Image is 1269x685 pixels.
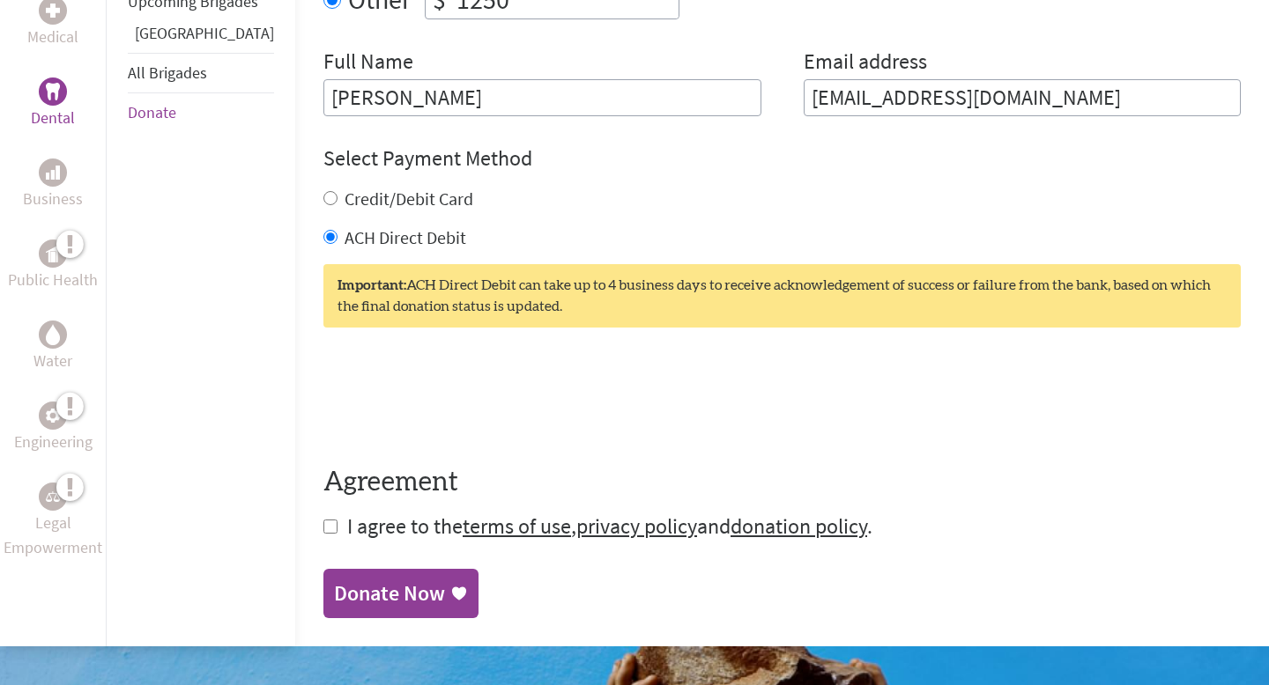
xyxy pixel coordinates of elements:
[33,349,72,373] p: Water
[731,512,867,540] a: donation policy
[323,467,1241,498] h4: Agreement
[31,77,75,130] a: DentalDental
[39,239,67,268] div: Public Health
[345,226,466,248] label: ACH Direct Debit
[334,579,445,608] div: Donate Now
[46,83,60,99] img: Dental
[23,158,83,211] a: BusinessBusiness
[23,187,83,211] p: Business
[27,25,78,49] p: Medical
[39,77,67,106] div: Dental
[8,239,98,292] a: Public HealthPublic Health
[31,106,75,130] p: Dental
[128,93,274,132] li: Donate
[135,23,274,43] a: [GEOGRAPHIC_DATA]
[463,512,571,540] a: terms of use
[338,278,406,292] strong: Important:
[39,158,67,187] div: Business
[46,491,60,502] img: Legal Empowerment
[4,511,102,560] p: Legal Empowerment
[39,320,67,349] div: Water
[46,324,60,344] img: Water
[39,482,67,511] div: Legal Empowerment
[804,48,927,79] label: Email address
[345,188,473,210] label: Credit/Debit Card
[804,79,1242,116] input: Your Email
[128,102,176,122] a: Donate
[46,245,60,262] img: Public Health
[46,4,60,18] img: Medical
[14,401,93,454] a: EngineeringEngineering
[4,482,102,560] a: Legal EmpowermentLegal Empowerment
[347,512,872,540] span: I agree to the , and .
[46,408,60,422] img: Engineering
[128,63,207,83] a: All Brigades
[323,363,591,431] iframe: reCAPTCHA
[323,264,1241,328] div: ACH Direct Debit can take up to 4 business days to receive acknowledgement of success or failure ...
[128,53,274,93] li: All Brigades
[33,320,72,373] a: WaterWater
[323,569,479,618] a: Donate Now
[8,268,98,292] p: Public Health
[323,48,413,79] label: Full Name
[323,144,1241,173] h4: Select Payment Method
[39,401,67,430] div: Engineering
[323,79,761,116] input: Enter Full Name
[46,166,60,180] img: Business
[576,512,697,540] a: privacy policy
[128,21,274,53] li: Panama
[14,430,93,454] p: Engineering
